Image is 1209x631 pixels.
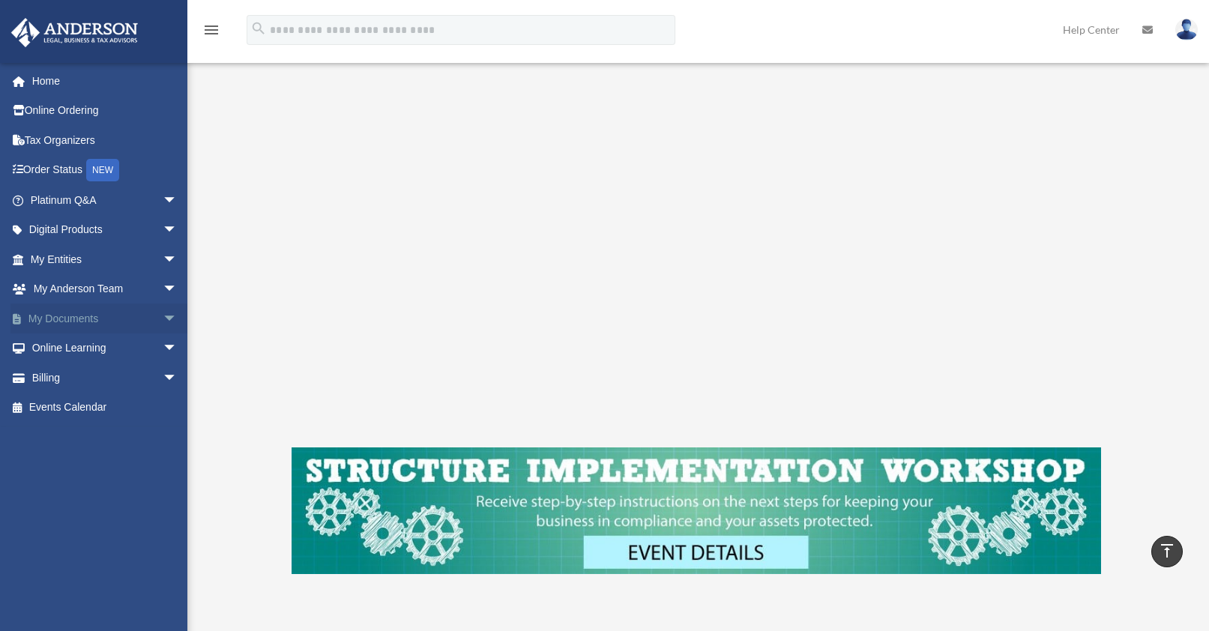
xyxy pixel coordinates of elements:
a: Online Ordering [10,96,200,126]
span: arrow_drop_down [163,274,193,305]
a: Billingarrow_drop_down [10,363,200,393]
i: menu [202,21,220,39]
a: Tax Organizers [10,125,200,155]
span: arrow_drop_down [163,244,193,275]
span: arrow_drop_down [163,333,193,364]
a: My Documentsarrow_drop_down [10,304,200,333]
a: Platinum Q&Aarrow_drop_down [10,185,200,215]
span: arrow_drop_down [163,185,193,216]
img: Anderson Advisors Platinum Portal [7,18,142,47]
a: Order StatusNEW [10,155,200,186]
img: User Pic [1175,19,1198,40]
a: Events Calendar [10,393,200,423]
span: arrow_drop_down [163,304,193,334]
a: Online Learningarrow_drop_down [10,333,200,363]
div: NEW [86,159,119,181]
a: vertical_align_top [1151,536,1183,567]
span: arrow_drop_down [163,215,193,246]
span: arrow_drop_down [163,363,193,393]
a: Home [10,66,200,96]
a: My Anderson Teamarrow_drop_down [10,274,200,304]
i: vertical_align_top [1158,542,1176,560]
a: Digital Productsarrow_drop_down [10,215,200,245]
i: search [250,20,267,37]
a: My Entitiesarrow_drop_down [10,244,200,274]
a: menu [202,26,220,39]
